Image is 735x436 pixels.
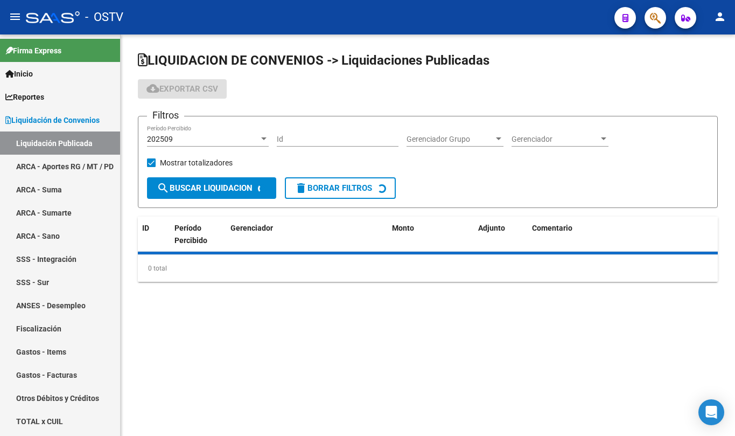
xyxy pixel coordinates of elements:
mat-icon: menu [9,10,22,23]
button: Buscar Liquidacion [147,177,276,199]
span: Inicio [5,68,33,80]
datatable-header-cell: Período Percibido [170,217,211,264]
div: Open Intercom Messenger [698,399,724,425]
div: 0 total [138,255,718,282]
button: Exportar CSV [138,79,227,99]
span: Comentario [532,224,572,232]
mat-icon: cloud_download [146,82,159,95]
h3: Filtros [147,108,184,123]
span: Gerenciador Grupo [407,135,494,144]
span: - OSTV [85,5,123,29]
mat-icon: search [157,182,170,195]
span: Borrar Filtros [295,183,372,193]
datatable-header-cell: Monto [388,217,474,264]
span: Firma Express [5,45,61,57]
datatable-header-cell: ID [138,217,170,264]
span: 202509 [147,135,173,143]
span: Adjunto [478,224,505,232]
datatable-header-cell: Comentario [528,217,718,264]
span: ID [142,224,149,232]
span: LIQUIDACION DE CONVENIOS -> Liquidaciones Publicadas [138,53,489,68]
button: Borrar Filtros [285,177,396,199]
mat-icon: delete [295,182,307,195]
datatable-header-cell: Adjunto [474,217,528,264]
span: Gerenciador [230,224,273,232]
datatable-header-cell: Gerenciador [226,217,388,264]
span: Exportar CSV [146,84,218,94]
span: Mostrar totalizadores [160,156,233,169]
span: Monto [392,224,414,232]
mat-icon: person [713,10,726,23]
span: Buscar Liquidacion [157,183,253,193]
span: Liquidación de Convenios [5,114,100,126]
span: Período Percibido [174,224,207,245]
span: Reportes [5,91,44,103]
span: Gerenciador [512,135,599,144]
